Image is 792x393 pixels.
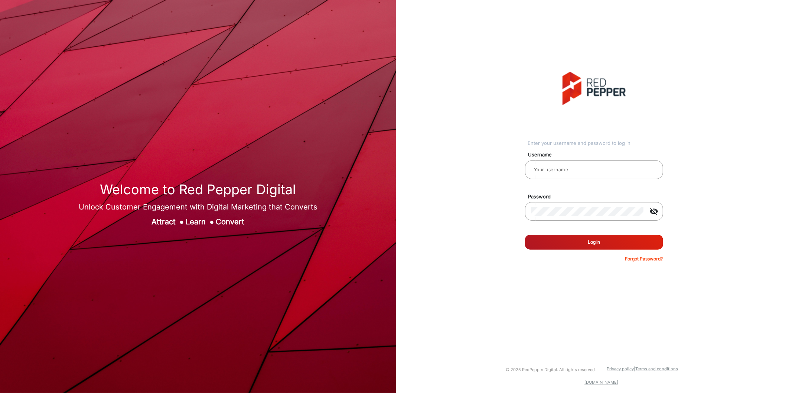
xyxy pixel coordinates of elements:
[531,165,657,174] input: Your username
[209,217,214,226] span: ●
[79,201,317,212] div: Unlock Customer Engagement with Digital Marketing that Converts
[584,380,618,385] a: [DOMAIN_NAME]
[607,366,634,371] a: Privacy policy
[645,207,663,216] mat-icon: visibility_off
[563,72,626,105] img: vmg-logo
[522,193,672,201] mat-label: Password
[506,367,596,372] small: © 2025 RedPepper Digital. All rights reserved.
[625,256,663,262] p: Forgot Password?
[522,151,672,159] mat-label: Username
[79,216,317,227] div: Attract Learn Convert
[528,140,663,147] div: Enter your username and password to log in
[636,366,678,371] a: Terms and conditions
[634,366,636,371] a: |
[525,235,663,250] button: Log In
[179,217,184,226] span: ●
[79,182,317,198] h1: Welcome to Red Pepper Digital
